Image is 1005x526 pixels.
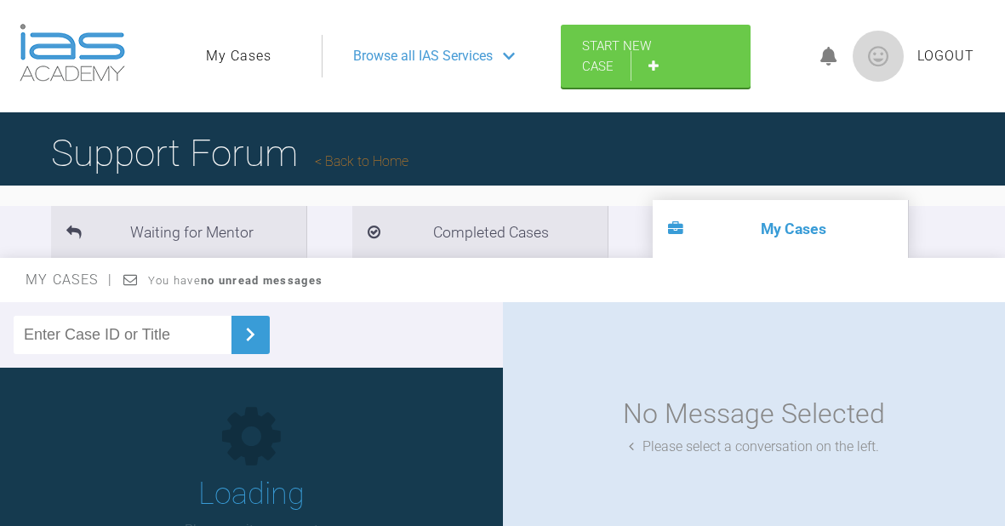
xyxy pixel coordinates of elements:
strong: no unread messages [201,274,323,287]
li: Waiting for Mentor [51,206,306,258]
img: profile.png [853,31,904,82]
img: logo-light.3e3ef733.png [20,24,125,82]
span: You have [148,274,323,287]
a: Start New Case [561,25,751,88]
a: Logout [917,45,974,67]
img: chevronRight.28bd32b0.svg [237,321,264,348]
a: Back to Home [315,153,408,169]
li: My Cases [653,200,908,258]
h1: Support Forum [51,123,408,183]
div: No Message Selected [623,392,885,436]
div: Please select a conversation on the left. [629,436,879,458]
a: My Cases [206,45,271,67]
span: Start New Case [582,38,651,74]
span: Browse all IAS Services [353,45,493,67]
input: Enter Case ID or Title [14,316,231,354]
span: My Cases [26,272,113,288]
h1: Loading [198,470,305,519]
li: Completed Cases [352,206,608,258]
